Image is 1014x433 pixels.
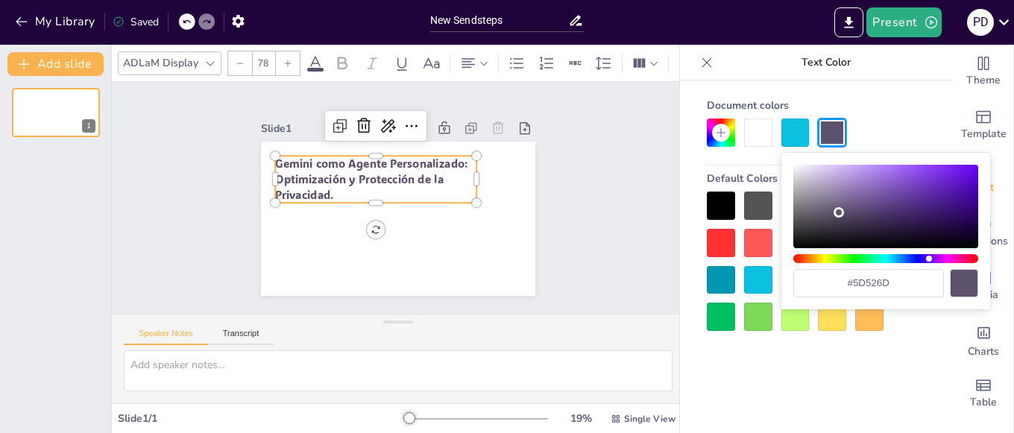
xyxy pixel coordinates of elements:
[332,181,525,247] span: Gemini como Agente Personalizado: Optimización y Protección de la Privacidad.
[793,165,978,248] div: Color
[954,45,1013,98] div: Change the overall theme
[430,10,569,31] input: Insert title
[970,394,997,411] span: Table
[624,413,676,425] span: Single View
[118,411,405,426] div: Slide 1 / 1
[968,344,999,360] span: Charts
[967,7,994,37] button: P D
[11,10,101,34] button: My Library
[707,165,921,192] div: Default Colors
[113,15,159,29] div: Saved
[120,53,201,73] div: ADLaM Display
[629,51,662,75] div: Column Count
[429,246,543,272] div: Slide 1
[961,126,1007,142] span: Template
[967,9,994,36] div: P D
[966,72,1001,89] span: Theme
[707,92,921,118] div: Document colors
[834,7,863,37] button: Export to PowerPoint
[12,88,100,137] div: 1
[7,52,104,76] button: Add slide
[82,119,95,133] div: 1
[793,254,978,263] div: Hue
[675,51,697,75] div: Text effects
[719,45,933,80] p: Text Color
[208,329,274,345] button: Transcript
[124,329,208,345] button: Speaker Notes
[954,98,1013,152] div: Add ready made slides
[866,7,941,37] button: Present
[563,411,599,426] div: 19 %
[954,367,1013,420] div: Add a table
[954,313,1013,367] div: Add charts and graphs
